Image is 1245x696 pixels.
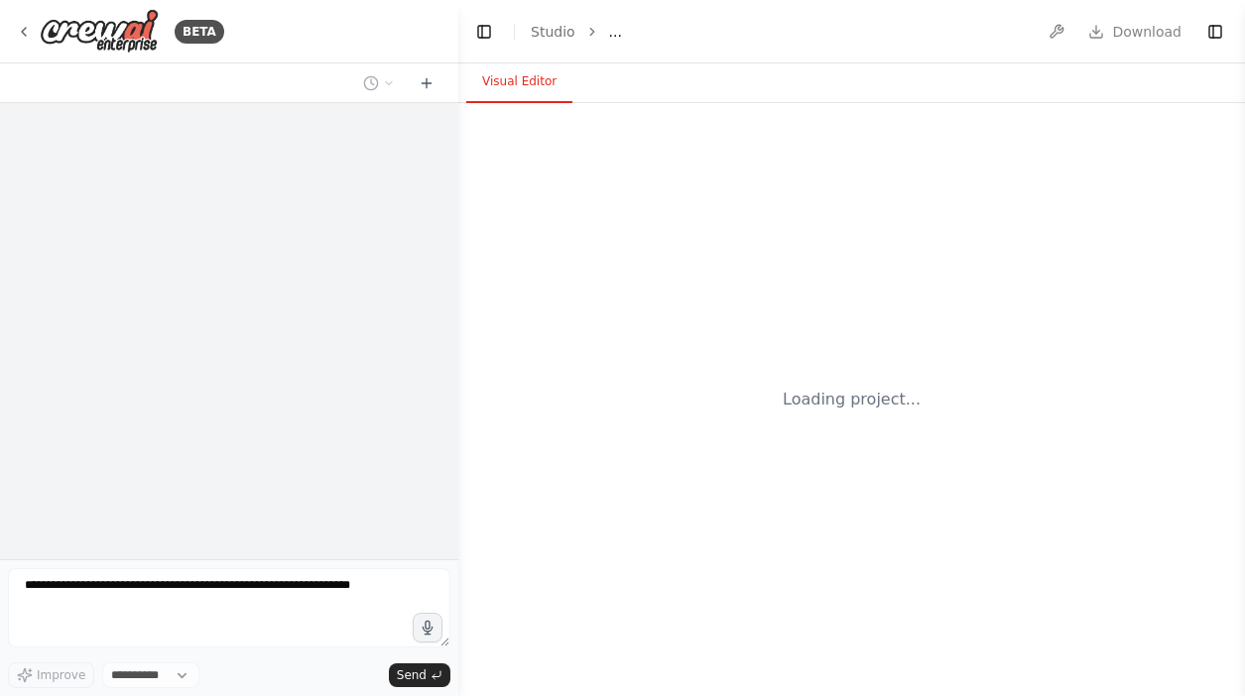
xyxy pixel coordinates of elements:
[609,22,622,42] span: ...
[397,667,427,683] span: Send
[466,61,572,103] button: Visual Editor
[1201,18,1229,46] button: Show right sidebar
[175,20,224,44] div: BETA
[8,662,94,688] button: Improve
[470,18,498,46] button: Hide left sidebar
[413,613,442,642] button: Click to speak your automation idea
[783,388,921,411] div: Loading project...
[37,667,85,683] span: Improve
[389,663,450,687] button: Send
[355,71,403,95] button: Switch to previous chat
[531,22,622,42] nav: breadcrumb
[531,24,575,40] a: Studio
[411,71,442,95] button: Start a new chat
[40,9,159,54] img: Logo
